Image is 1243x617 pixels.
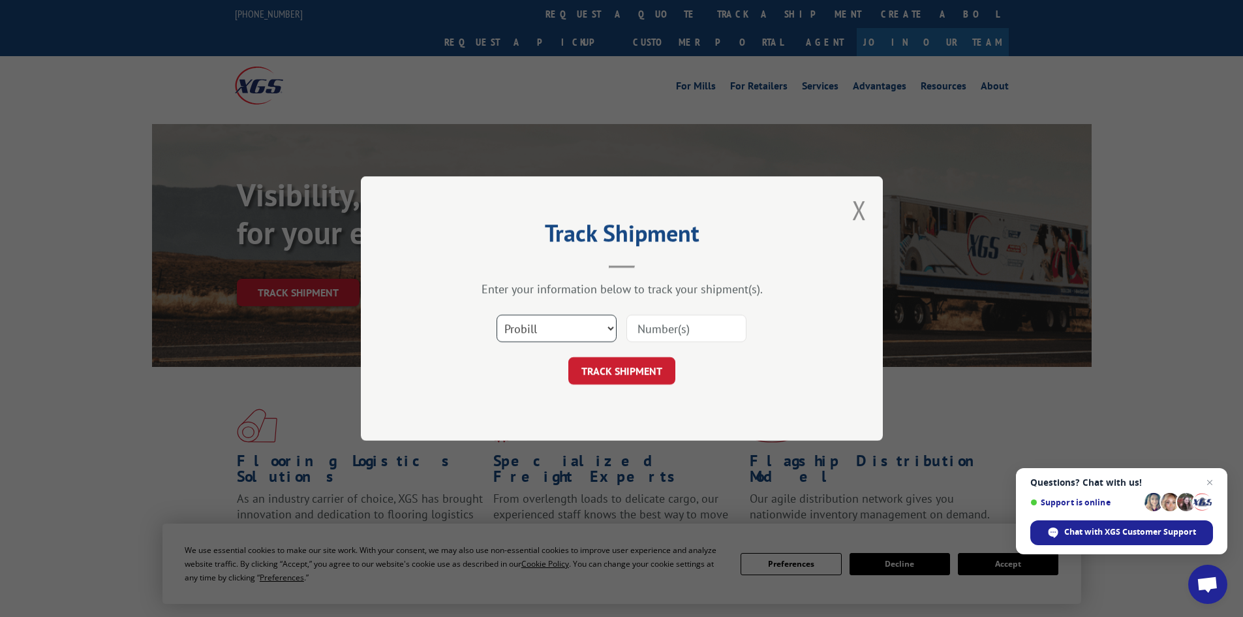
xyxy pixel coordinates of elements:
[568,357,675,385] button: TRACK SHIPMENT
[426,224,818,249] h2: Track Shipment
[1030,498,1140,507] span: Support is online
[1202,475,1218,490] span: Close chat
[852,193,867,227] button: Close modal
[626,315,746,342] input: Number(s)
[1064,526,1196,538] span: Chat with XGS Customer Support
[426,281,818,296] div: Enter your information below to track your shipment(s).
[1188,565,1227,604] div: Open chat
[1030,477,1213,488] span: Questions? Chat with us!
[1030,520,1213,545] div: Chat with XGS Customer Support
